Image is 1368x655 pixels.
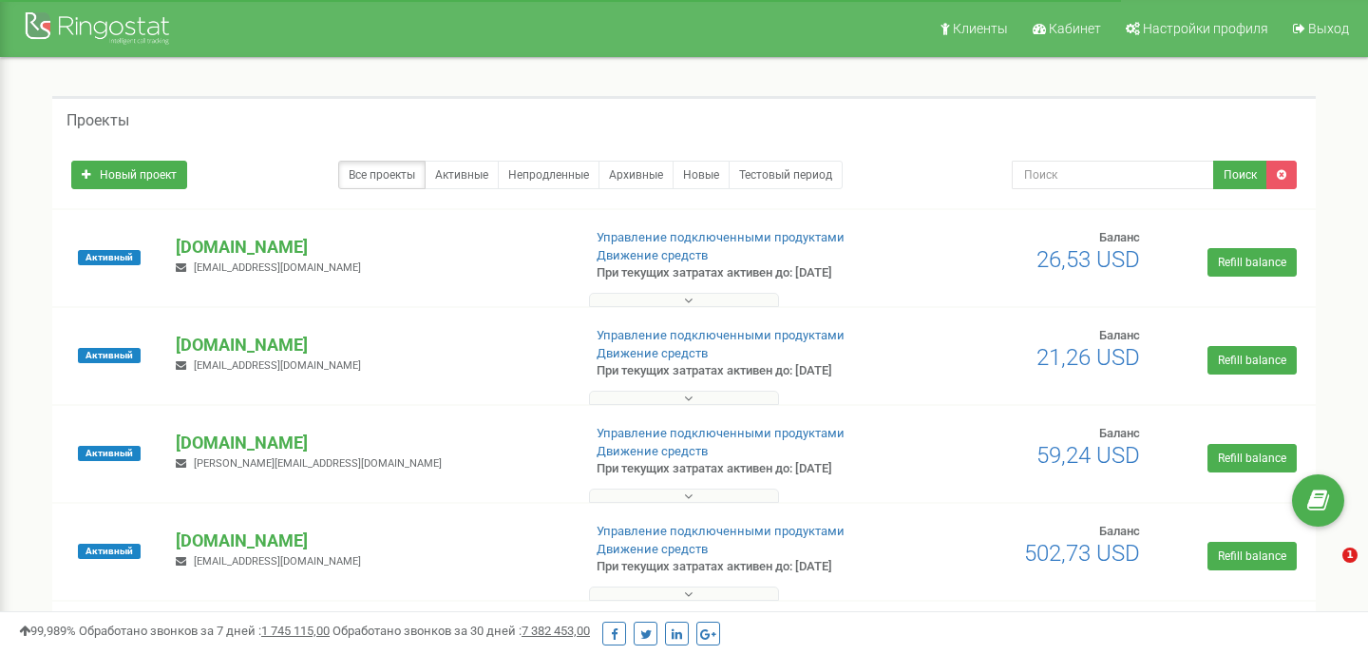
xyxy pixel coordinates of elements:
a: Refill balance [1207,346,1297,375]
span: Баланс [1099,328,1140,342]
a: Управление подключенными продуктами [597,426,845,440]
h5: Проекты [66,112,129,129]
span: [EMAIL_ADDRESS][DOMAIN_NAME] [194,359,361,372]
span: Баланс [1099,426,1140,440]
a: Тестовый период [729,161,843,189]
a: Архивные [598,161,674,189]
p: При текущих затратах активен до: [DATE] [597,558,882,576]
p: [DOMAIN_NAME] [176,235,565,260]
img: Ringostat Logo [24,8,176,52]
span: Обработано звонков за 7 дней : [79,624,330,638]
a: Новый проект [71,161,187,189]
span: [EMAIL_ADDRESS][DOMAIN_NAME] [194,555,361,568]
a: Управление подключенными продуктами [597,328,845,342]
a: Управление подключенными продуктами [597,524,845,538]
p: [DOMAIN_NAME] [176,431,565,455]
a: Refill balance [1207,542,1297,570]
span: 59,24 USD [1036,442,1140,469]
span: Активный [78,250,141,265]
a: Новые [673,161,730,189]
u: 1 745 115,00 [261,624,330,638]
a: Движение средств [597,444,708,458]
span: [EMAIL_ADDRESS][DOMAIN_NAME] [194,261,361,274]
p: [DOMAIN_NAME] [176,529,565,553]
u: 7 382 453,00 [522,624,590,638]
p: При текущих затратах активен до: [DATE] [597,362,882,380]
span: Баланс [1099,524,1140,538]
iframe: Intercom live chat [1303,548,1349,593]
a: Refill balance [1207,444,1297,472]
p: При текущих затратах активен до: [DATE] [597,264,882,282]
span: Клиенты [953,21,1008,36]
span: Кабинет [1049,21,1101,36]
input: Поиск [1012,161,1214,189]
span: Баланс [1099,230,1140,244]
a: Активные [425,161,499,189]
span: 26,53 USD [1036,246,1140,273]
a: Движение средств [597,542,708,556]
p: При текущих затратах активен до: [DATE] [597,460,882,478]
span: Активный [78,446,141,461]
p: [DOMAIN_NAME] [176,333,565,357]
span: Обработано звонков за 30 дней : [332,624,590,638]
span: 21,26 USD [1036,344,1140,371]
span: 502,73 USD [1024,540,1140,567]
span: 99,989% [19,624,76,638]
a: Непродленные [498,161,599,189]
a: Все проекты [338,161,426,189]
span: [PERSON_NAME][EMAIL_ADDRESS][DOMAIN_NAME] [194,457,442,470]
span: 1 [1342,548,1358,563]
span: Настройки профиля [1143,21,1268,36]
button: Поиск [1213,161,1267,189]
a: Refill balance [1207,248,1297,277]
span: Активный [78,348,141,363]
a: Движение средств [597,248,708,262]
span: Активный [78,544,141,559]
a: Управление подключенными продуктами [597,230,845,244]
span: Выход [1308,21,1349,36]
a: Движение средств [597,346,708,360]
